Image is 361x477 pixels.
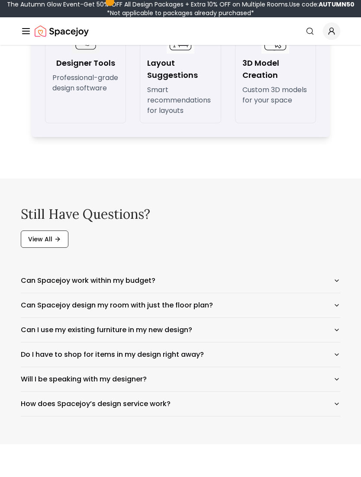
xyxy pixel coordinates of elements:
[107,9,254,17] span: *Not applicable to packages already purchased*
[52,73,119,93] p: Professional-grade design software
[242,57,309,81] h3: 3D Model Creation
[21,206,340,222] h2: Still have questions?
[21,367,340,391] button: Will I be speaking with my designer?
[35,22,89,40] img: Spacejoy Logo
[21,293,340,317] button: Can Spacejoy design my room with just the floor plan?
[35,22,89,40] a: Spacejoy
[21,17,340,45] nav: Global
[21,343,340,367] button: Do I have to shop for items in my design right away?
[242,85,309,106] p: Custom 3D models for your space
[21,230,68,248] a: View All
[147,85,213,116] p: Smart recommendations for layouts
[56,57,115,69] h3: Designer Tools
[21,318,340,342] button: Can I use my existing furniture in my new design?
[21,269,340,293] button: Can Spacejoy work within my budget?
[147,57,213,81] h3: Layout Suggestions
[21,392,340,416] button: How does Spacejoy’s design service work?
